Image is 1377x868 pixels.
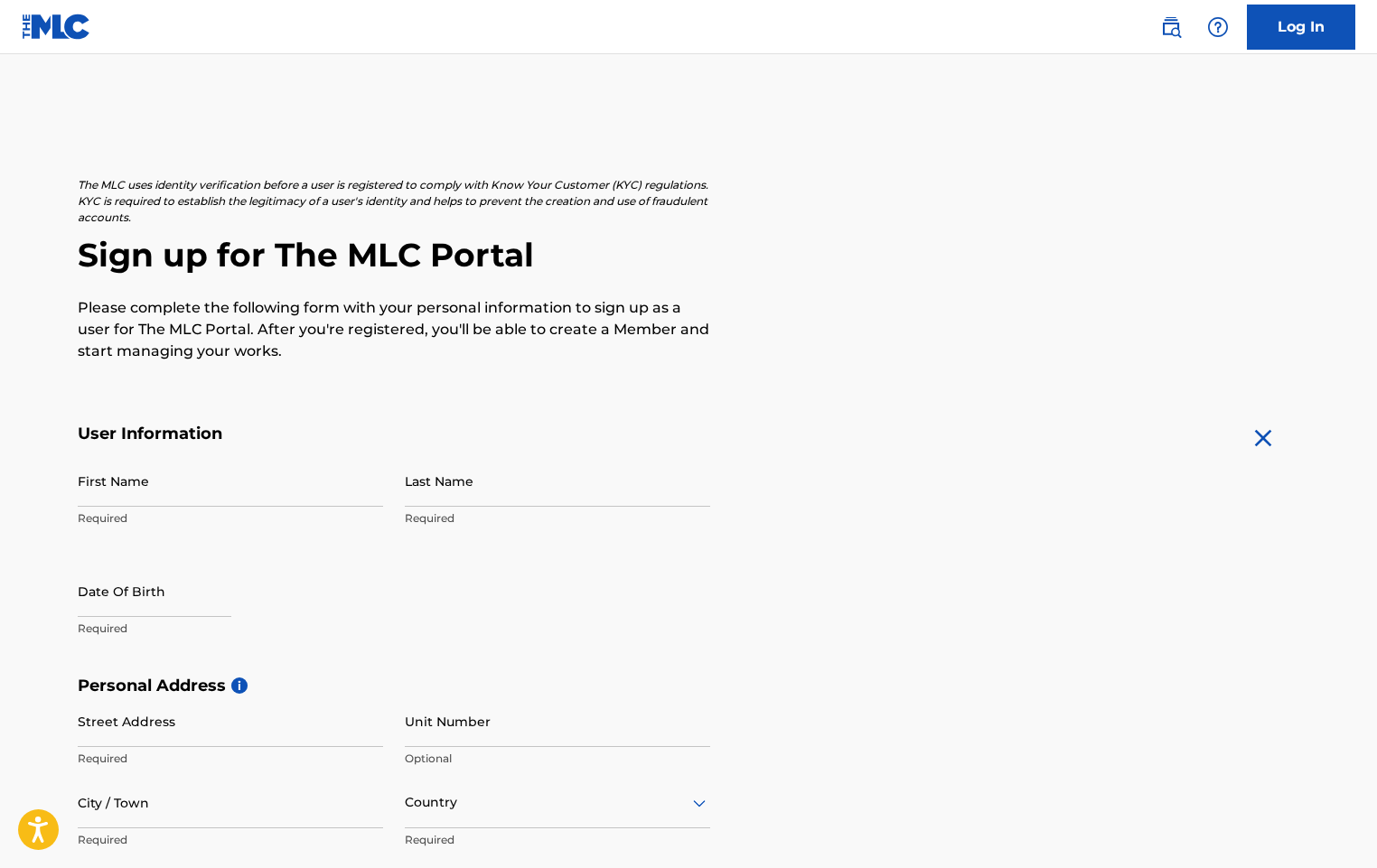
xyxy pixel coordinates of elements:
[22,14,91,40] img: MLC Logo
[1247,5,1355,50] a: Log In
[1200,9,1236,45] div: Help
[78,235,1299,275] h2: Sign up for The MLC Portal
[231,677,248,694] span: i
[78,751,383,767] p: Required
[78,621,383,637] p: Required
[78,177,710,226] p: The MLC uses identity verification before a user is registered to comply with Know Your Customer ...
[78,832,383,848] p: Required
[405,751,710,767] p: Optional
[1153,9,1189,45] a: Public Search
[78,297,710,362] p: Please complete the following form with your personal information to sign up as a user for The ML...
[78,424,710,444] h5: User Information
[78,676,1299,696] h5: Personal Address
[405,832,710,848] p: Required
[1287,781,1377,868] div: Widget de chat
[1207,16,1229,38] img: help
[78,510,383,527] p: Required
[1249,424,1278,453] img: close
[405,510,710,527] p: Required
[1287,781,1377,868] iframe: Chat Widget
[1160,16,1182,38] img: search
